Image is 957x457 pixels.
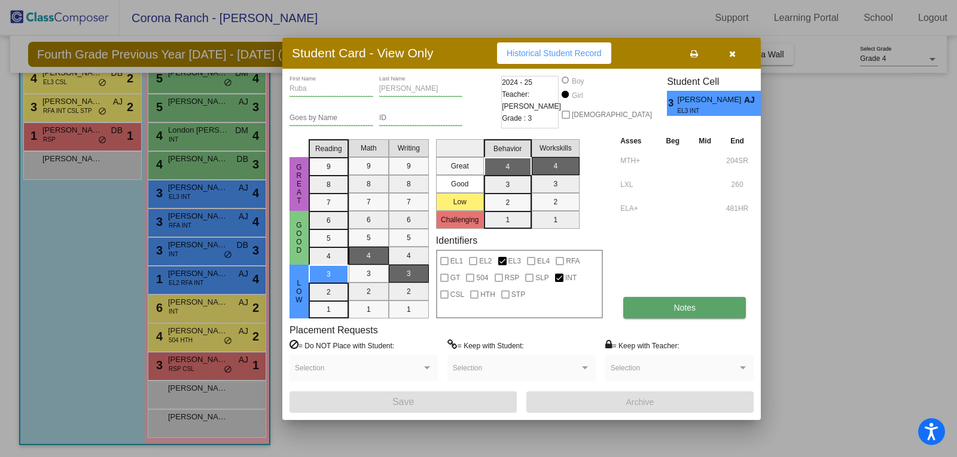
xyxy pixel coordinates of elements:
[620,176,653,194] input: assessment
[526,391,754,413] button: Archive
[667,76,771,87] h3: Student Cell
[507,48,602,58] span: Historical Student Record
[623,297,746,318] button: Notes
[689,134,721,148] th: Mid
[476,271,488,285] span: 504
[721,134,754,148] th: End
[744,94,761,106] span: AJ
[617,134,656,148] th: Asses
[289,114,373,122] input: goes by name
[292,45,434,60] h3: Student Card - View Only
[571,90,583,101] div: Girl
[656,134,689,148] th: Beg
[508,254,521,268] span: EL3
[447,339,524,351] label: = Keep with Student:
[572,108,652,122] span: [DEMOGRAPHIC_DATA]
[294,163,304,205] span: Great
[502,112,532,124] span: Grade : 3
[571,76,584,87] div: Boy
[289,391,517,413] button: Save
[436,235,477,246] label: Identifiers
[294,221,304,254] span: Good
[502,88,561,112] span: Teacher: [PERSON_NAME]
[678,106,736,115] span: EL3 INT
[289,339,394,351] label: = Do NOT Place with Student:
[626,397,654,407] span: Archive
[450,287,464,302] span: CSL
[502,76,532,88] span: 2024 - 25
[678,94,744,106] span: [PERSON_NAME]
[605,339,679,351] label: = Keep with Teacher:
[480,287,495,302] span: HTH
[667,96,677,111] span: 3
[761,96,771,111] span: 4
[479,254,492,268] span: EL2
[565,271,577,285] span: INT
[497,42,611,64] button: Historical Student Record
[450,271,461,285] span: GT
[392,397,414,407] span: Save
[294,279,304,304] span: Low
[289,324,378,336] label: Placement Requests
[537,254,550,268] span: EL4
[535,271,549,285] span: SLP
[511,287,525,302] span: STP
[505,271,520,285] span: RSP
[620,152,653,170] input: assessment
[620,200,653,217] input: assessment
[566,254,580,268] span: RFA
[673,303,696,312] span: Notes
[450,254,463,268] span: EL1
